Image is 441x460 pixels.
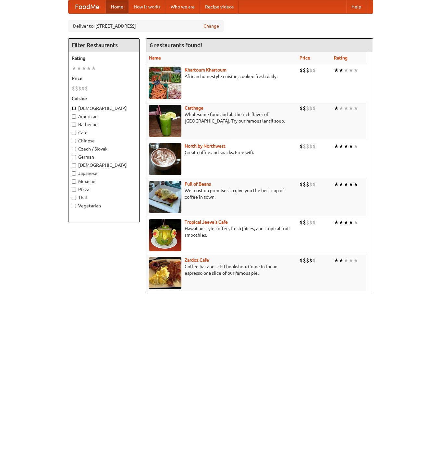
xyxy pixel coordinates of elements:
[339,67,344,74] li: ★
[349,219,353,226] li: ★
[300,105,303,112] li: $
[312,143,316,150] li: $
[72,188,76,192] input: Pizza
[185,67,227,72] a: Khartoum Khartoum
[309,143,312,150] li: $
[353,105,358,112] li: ★
[149,105,181,137] img: carthage.jpg
[353,143,358,150] li: ★
[349,105,353,112] li: ★
[312,181,316,188] li: $
[334,67,339,74] li: ★
[339,219,344,226] li: ★
[349,67,353,74] li: ★
[306,219,309,226] li: $
[334,181,339,188] li: ★
[149,263,294,276] p: Coffee bar and sci-fi bookshop. Come in for an espresso or a slice of our famous pie.
[149,73,294,80] p: African homestyle cuisine, cooked fresh daily.
[344,219,349,226] li: ★
[344,143,349,150] li: ★
[75,85,78,92] li: $
[303,67,306,74] li: $
[72,113,136,120] label: American
[91,65,96,72] li: ★
[72,204,76,208] input: Vegetarian
[185,181,211,187] a: Full of Beans
[72,154,136,160] label: German
[303,181,306,188] li: $
[72,114,76,119] input: American
[309,181,312,188] li: $
[309,67,312,74] li: $
[300,257,303,264] li: $
[349,257,353,264] li: ★
[149,149,294,156] p: Great coffee and snacks. Free wifi.
[312,67,316,74] li: $
[334,143,339,150] li: ★
[306,105,309,112] li: $
[300,219,303,226] li: $
[306,67,309,74] li: $
[149,257,181,289] img: zardoz.jpg
[72,196,76,200] input: Thai
[72,163,76,167] input: [DEMOGRAPHIC_DATA]
[78,85,81,92] li: $
[72,186,136,193] label: Pizza
[312,105,316,112] li: $
[339,105,344,112] li: ★
[72,106,76,111] input: [DEMOGRAPHIC_DATA]
[72,178,136,185] label: Mexican
[334,55,348,60] a: Rating
[334,105,339,112] li: ★
[77,65,81,72] li: ★
[300,181,303,188] li: $
[309,105,312,112] li: $
[203,23,219,29] a: Change
[149,111,294,124] p: Wholesome food and all the rich flavor of [GEOGRAPHIC_DATA]. Try our famous lentil soup.
[149,225,294,238] p: Hawaiian style coffee, fresh juices, and tropical fruit smoothies.
[312,219,316,226] li: $
[149,181,181,213] img: beans.jpg
[339,143,344,150] li: ★
[72,131,76,135] input: Cafe
[185,257,209,263] a: Zardoz Cafe
[72,147,76,151] input: Czech / Slovak
[86,65,91,72] li: ★
[185,143,226,149] a: North by Northwest
[303,219,306,226] li: $
[72,55,136,61] h5: Rating
[72,65,77,72] li: ★
[200,0,239,13] a: Recipe videos
[303,257,306,264] li: $
[309,219,312,226] li: $
[72,105,136,112] label: [DEMOGRAPHIC_DATA]
[72,139,76,143] input: Chinese
[349,181,353,188] li: ★
[72,75,136,82] h5: Price
[353,219,358,226] li: ★
[72,138,136,144] label: Chinese
[72,203,136,209] label: Vegetarian
[149,55,161,60] a: Name
[72,123,76,127] input: Barbecue
[312,257,316,264] li: $
[185,105,203,111] b: Carthage
[72,179,76,184] input: Mexican
[303,105,306,112] li: $
[72,155,76,159] input: German
[72,95,136,102] h5: Cuisine
[72,129,136,136] label: Cafe
[72,121,136,128] label: Barbecue
[306,181,309,188] li: $
[306,257,309,264] li: $
[68,20,224,32] div: Deliver to: [STREET_ADDRESS]
[149,187,294,200] p: We roast on premises to give you the best cup of coffee in town.
[306,143,309,150] li: $
[334,219,339,226] li: ★
[150,42,202,48] ng-pluralize: 6 restaurants found!
[344,105,349,112] li: ★
[68,0,106,13] a: FoodMe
